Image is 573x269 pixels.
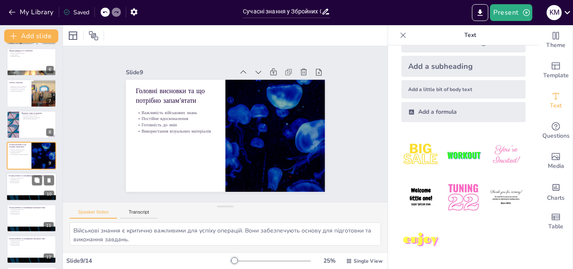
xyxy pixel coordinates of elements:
[6,5,57,19] button: My Library
[7,142,56,170] div: 9
[21,112,54,114] p: Візуальні схеми та малюнки
[9,152,29,154] p: Готовність до змін
[9,50,54,52] p: Типові помилки та їх уникнення
[7,204,56,232] div: 11
[66,257,230,265] div: Slide 9 / 14
[9,180,54,182] p: Вплив на стратегії
[21,114,54,115] p: Важливість візуальних матеріалів
[401,221,440,260] img: 7.jpeg
[9,242,54,243] p: Класифікація зброї
[401,56,526,77] div: Add a subheading
[444,136,483,175] img: 2.jpeg
[9,179,54,181] p: Класифікація зброї
[401,178,440,217] img: 4.jpeg
[539,25,573,55] div: Change the overall theme
[9,89,29,91] p: Ознайомлення з технологіями
[21,115,54,117] p: Ілюстрація складних процесів
[547,4,562,21] button: K M
[46,128,54,136] div: 8
[539,206,573,237] div: Add a table
[63,8,89,16] div: Saved
[9,212,54,214] p: Вплив на стратегії
[543,71,569,80] span: Template
[539,176,573,206] div: Add charts and graphs
[9,51,54,53] p: Недостатня підготовка
[70,222,381,245] textarea: Військові знання є критично важливими для успіху операцій. Вони забезпечують основу для підготовк...
[401,136,440,175] img: 1.jpeg
[9,175,54,178] p: Історія розвитку та класифікація стрілецької зброї
[120,209,158,219] button: Transcript
[9,87,29,89] p: Зміна підходів до бойових дій
[7,79,56,107] div: 7
[539,86,573,116] div: Add text boxes
[548,222,563,231] span: Table
[9,151,29,152] p: Постійне вдосконалення
[135,110,215,116] p: Важливість військових знань
[550,101,562,110] span: Text
[46,97,54,105] div: 7
[44,191,54,198] div: 10
[243,5,321,18] input: Insert title
[9,209,54,211] p: Еволюція стрілецької зброї
[9,178,54,179] p: Еволюція стрілецької зброї
[487,136,526,175] img: 3.jpeg
[9,86,29,87] p: Важливість сучасного озброєння
[319,257,339,265] div: 25 %
[7,48,56,76] div: 6
[546,41,565,50] span: Theme
[70,209,117,219] button: Speaker Notes
[9,214,54,215] p: Сучасні технології
[9,52,54,54] p: Невірне тлумачення ситуації
[135,122,215,128] p: Готовність до змін
[44,222,54,230] div: 11
[126,68,234,76] div: Slide 9
[542,131,570,141] span: Questions
[401,80,526,99] div: Add a little bit of body text
[548,162,564,171] span: Media
[539,146,573,176] div: Add images, graphics, shapes or video
[9,206,54,209] p: Історія розвитку та класифікація стрілецької зброї
[9,56,54,57] p: Зменшення ризиків
[539,55,573,86] div: Add ready made slides
[9,245,54,246] p: Сучасні технології
[46,66,54,73] div: 6
[472,4,488,21] button: Export to PowerPoint
[21,117,54,118] p: Підвищення ефективності навчання
[9,54,54,56] p: Аналіз помилок
[4,29,58,43] button: Add slide
[44,253,54,261] div: 12
[7,235,56,263] div: 12
[9,154,29,156] p: Використання візуальних матеріалів
[21,118,54,120] p: Запам'ятовування інформації
[9,182,54,184] p: Сучасні технології
[9,144,29,148] p: Головні висновки та що потрібно запам'ятати
[9,149,29,151] p: Важливість військових знань
[135,86,215,105] p: Головні висновки та що потрібно запам'ятати
[410,25,531,45] p: Text
[9,238,54,240] p: Історія розвитку та класифікація стрілецької зброї
[490,4,532,21] button: Present
[46,159,54,167] div: 9
[444,178,483,217] img: 5.jpeg
[539,116,573,146] div: Get real-time input from your audience
[32,175,42,185] button: Duplicate Slide
[9,210,54,212] p: Класифікація зброї
[354,258,383,264] span: Single View
[487,178,526,217] img: 6.jpeg
[135,116,215,122] p: Постійне вдосконалення
[9,90,29,92] p: Підвищення ефективності
[9,81,29,84] p: Сучасне озброєння
[7,111,56,138] div: 8
[89,31,99,41] span: Position
[44,175,54,185] button: Delete Slide
[547,193,565,203] span: Charts
[135,128,215,134] p: Використання візуальних матеріалів
[9,240,54,242] p: Еволюція стрілецької зброї
[547,5,562,20] div: K M
[6,173,57,201] div: 10
[66,29,80,42] div: Layout
[9,243,54,245] p: Вплив на стратегії
[401,102,526,122] div: Add a formula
